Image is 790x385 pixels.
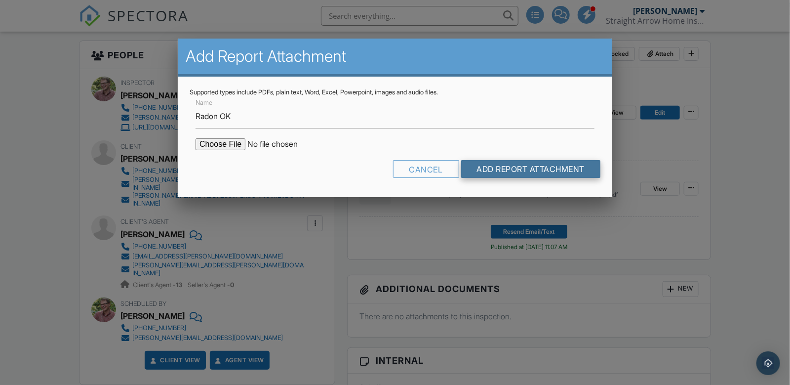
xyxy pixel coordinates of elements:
[196,98,212,107] label: Name
[461,160,601,178] input: Add Report Attachment
[756,351,780,375] div: Open Intercom Messenger
[393,160,459,178] div: Cancel
[186,46,604,66] h2: Add Report Attachment
[190,88,600,96] div: Supported types include PDFs, plain text, Word, Excel, Powerpoint, images and audio files.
